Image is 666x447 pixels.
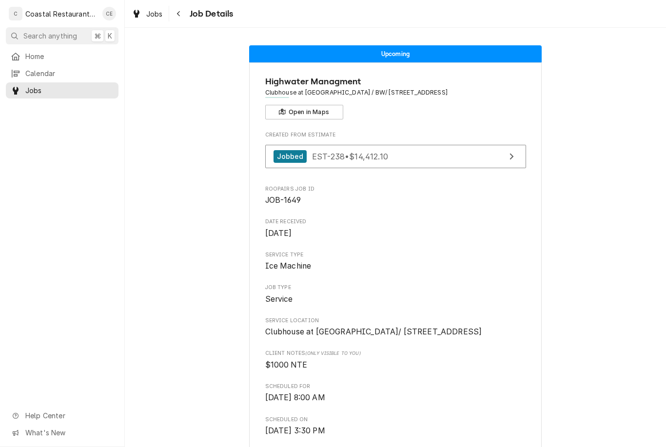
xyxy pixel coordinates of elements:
span: What's New [25,428,113,438]
span: Service Location [265,326,526,338]
span: ⌘ [94,31,101,41]
span: Client Notes [265,350,526,357]
a: Go to What's New [6,425,118,441]
button: Navigate back [171,6,187,21]
div: Jobbed [274,150,307,163]
span: Roopairs Job ID [265,185,526,193]
span: Service [265,294,293,304]
span: Service Location [265,317,526,325]
a: Calendar [6,65,118,81]
span: $1000 NTE [265,360,307,369]
span: (Only Visible to You) [305,350,360,356]
span: Roopairs Job ID [265,194,526,206]
span: Scheduled For [265,383,526,390]
span: Address [265,88,526,97]
span: Jobs [146,9,163,19]
span: EST-238 • $14,412.10 [312,151,388,161]
span: Home [25,51,114,61]
span: Job Details [187,7,234,20]
div: Service Location [265,317,526,338]
div: Status [249,45,542,62]
span: [DATE] 3:30 PM [265,426,325,435]
span: Name [265,75,526,88]
span: [object Object] [265,359,526,371]
div: Scheduled On [265,416,526,437]
span: Calendar [25,68,114,78]
span: Service Type [265,251,526,259]
span: Scheduled On [265,416,526,424]
span: Service Type [265,260,526,272]
a: Jobs [128,6,167,22]
span: Help Center [25,410,113,421]
div: Carlos Espin's Avatar [102,7,116,20]
div: C [9,7,22,20]
span: Scheduled On [265,425,526,437]
div: [object Object] [265,350,526,370]
span: Job Type [265,293,526,305]
span: Date Received [265,228,526,239]
div: Roopairs Job ID [265,185,526,206]
button: Open in Maps [265,105,343,119]
div: Date Received [265,218,526,239]
div: Created From Estimate [265,131,526,173]
span: Created From Estimate [265,131,526,139]
div: Scheduled For [265,383,526,404]
button: Search anything⌘K [6,27,118,44]
div: Service Type [265,251,526,272]
a: Go to Help Center [6,408,118,424]
div: Client Information [265,75,526,119]
span: Jobs [25,85,114,96]
span: JOB-1649 [265,195,301,205]
span: Upcoming [381,51,410,57]
span: [DATE] [265,229,292,238]
a: View Estimate [265,145,526,169]
span: K [108,31,112,41]
div: Coastal Restaurant Repair [25,9,97,19]
a: Home [6,48,118,64]
div: Job Type [265,284,526,305]
span: [DATE] 8:00 AM [265,393,325,402]
span: Clubhouse at [GEOGRAPHIC_DATA]/ [STREET_ADDRESS] [265,327,482,336]
span: Date Received [265,218,526,226]
span: Job Type [265,284,526,292]
span: Search anything [23,31,77,41]
div: CE [102,7,116,20]
span: Scheduled For [265,392,526,404]
a: Jobs [6,82,118,98]
span: Ice Machine [265,261,312,271]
